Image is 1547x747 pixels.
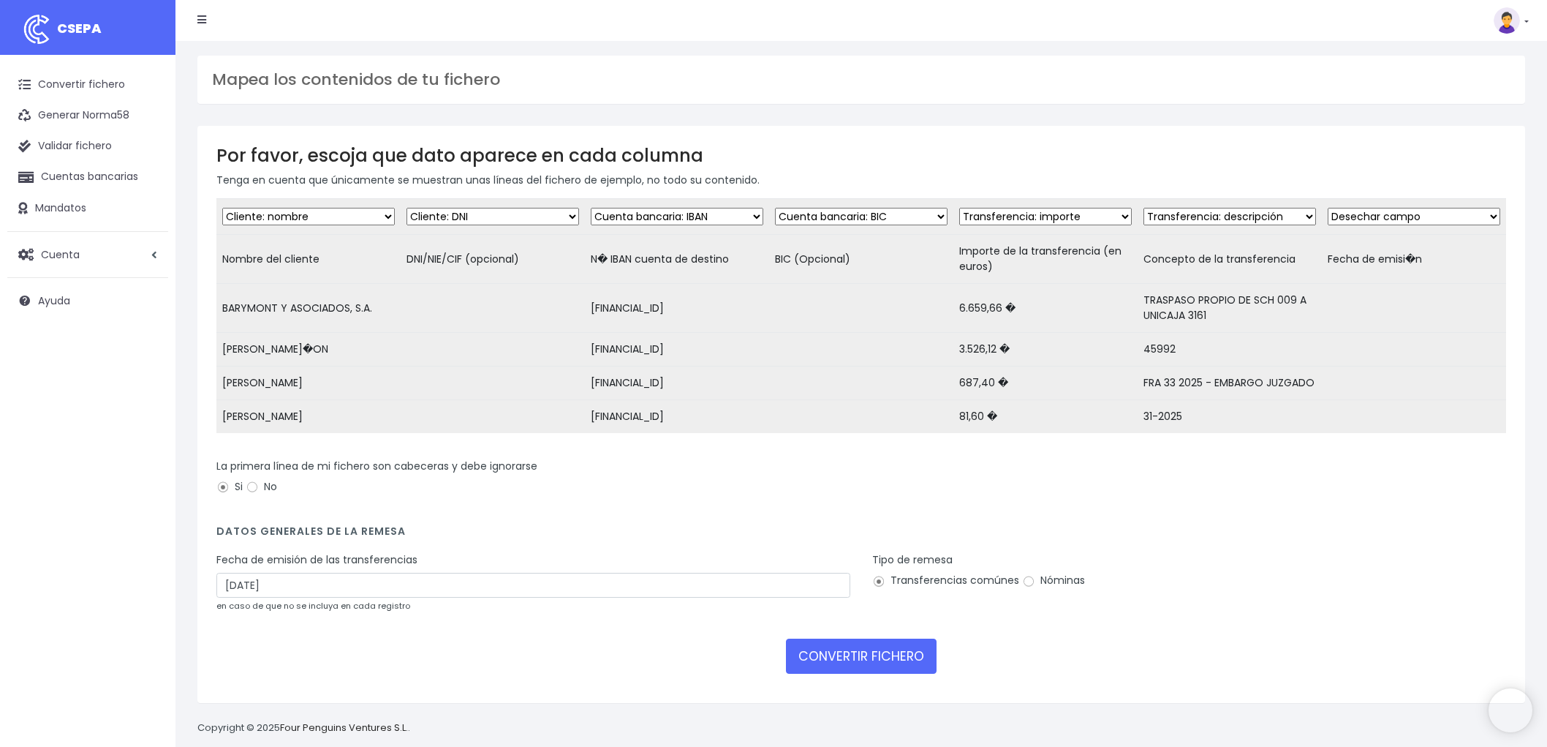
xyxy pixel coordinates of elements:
a: Cuentas bancarias [7,162,168,192]
a: Four Penguins Ventures S.L. [280,721,408,735]
td: [FINANCIAL_ID] [585,284,769,333]
label: Si [216,479,243,495]
label: No [246,479,277,495]
a: Mandatos [7,193,168,224]
td: [FINANCIAL_ID] [585,333,769,367]
td: 3.526,12 � [953,333,1138,367]
td: FRA 33 2025 - EMBARGO JUZGADO [1138,367,1322,400]
td: Nombre del cliente [216,235,401,284]
td: [FINANCIAL_ID] [585,400,769,434]
td: Importe de la transferencia (en euros) [953,235,1138,284]
td: Fecha de emisi�n [1322,235,1506,284]
td: DNI/NIE/CIF (opcional) [401,235,585,284]
td: [PERSON_NAME] [216,400,401,434]
a: Ayuda [7,285,168,316]
button: CONVERTIR FICHERO [786,639,937,674]
span: Cuenta [41,247,80,261]
td: Concepto de la transferencia [1138,235,1322,284]
a: Convertir fichero [7,70,168,100]
td: 6.659,66 � [953,284,1138,333]
td: [FINANCIAL_ID] [585,367,769,400]
td: [PERSON_NAME] [216,367,401,400]
label: Tipo de remesa [872,552,953,568]
a: Validar fichero [7,131,168,162]
p: Copyright © 2025 . [197,721,410,736]
td: 81,60 � [953,400,1138,434]
h3: Por favor, escoja que dato aparece en cada columna [216,145,1506,166]
p: Tenga en cuenta que únicamente se muestran unas líneas del fichero de ejemplo, no todo su contenido. [216,172,1506,188]
img: profile [1494,7,1520,34]
label: Transferencias comúnes [872,573,1019,588]
td: TRASPASO PROPIO DE SCH 009 A UNICAJA 3161 [1138,284,1322,333]
td: BARYMONT Y ASOCIADOS, S.A. [216,284,401,333]
label: Nóminas [1022,573,1085,588]
td: BIC (Opcional) [769,235,953,284]
label: Fecha de emisión de las transferencias [216,552,417,568]
a: Generar Norma58 [7,100,168,131]
span: Ayuda [38,293,70,308]
td: [PERSON_NAME]�ON [216,333,401,367]
a: Cuenta [7,239,168,270]
h4: Datos generales de la remesa [216,525,1506,545]
td: 45992 [1138,333,1322,367]
small: en caso de que no se incluya en cada registro [216,600,410,612]
td: N� IBAN cuenta de destino [585,235,769,284]
td: 31-2025 [1138,400,1322,434]
span: CSEPA [57,19,102,37]
label: La primera línea de mi fichero son cabeceras y debe ignorarse [216,459,537,474]
h3: Mapea los contenidos de tu fichero [212,70,1510,89]
img: logo [18,11,55,48]
td: 687,40 � [953,367,1138,400]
